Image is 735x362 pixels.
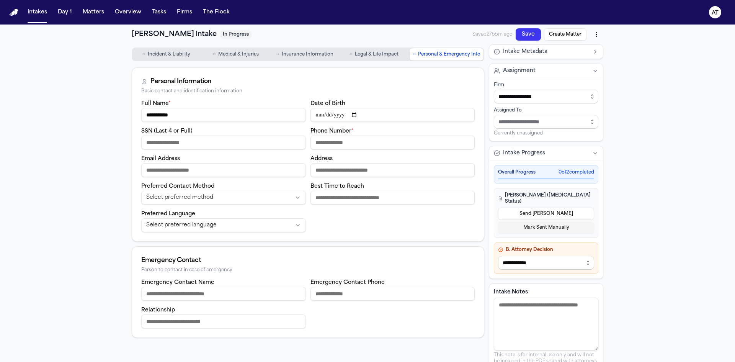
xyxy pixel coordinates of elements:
span: ○ [276,51,279,58]
button: Send [PERSON_NAME] [498,208,594,220]
label: Emergency Contact Name [141,280,214,285]
span: ○ [142,51,145,58]
span: Assignment [503,67,536,75]
input: Best time to reach [310,191,475,205]
button: Intake Metadata [489,45,603,59]
button: Firms [174,5,195,19]
input: Assign to staff member [494,115,598,129]
label: Email Address [141,156,180,162]
textarea: Intake notes [494,298,598,351]
button: Tasks [149,5,169,19]
input: Email address [141,163,306,177]
input: Emergency contact name [141,287,306,301]
label: Preferred Contact Method [141,183,214,189]
label: Phone Number [310,128,354,134]
label: Date of Birth [310,101,345,106]
h1: [PERSON_NAME] Intake [132,29,217,40]
input: Address [310,163,475,177]
label: Intake Notes [494,288,598,296]
div: Personal Information [150,77,211,86]
label: Emergency Contact Phone [310,280,385,285]
button: Intake Progress [489,146,603,160]
button: Day 1 [55,5,75,19]
span: Incident & Liability [148,51,190,57]
span: Intake Metadata [503,48,547,56]
button: Save [516,28,541,41]
input: Emergency contact relationship [141,314,306,328]
button: Go to Insurance Information [271,48,339,61]
button: Assignment [489,64,603,78]
span: Currently unassigned [494,130,543,136]
span: Overall Progress [498,169,536,175]
button: Matters [80,5,107,19]
span: ○ [413,51,416,58]
span: Legal & Life Impact [355,51,399,57]
img: Finch Logo [9,9,18,16]
label: Best Time to Reach [310,183,364,189]
input: SSN [141,136,306,149]
label: Full Name [141,101,171,106]
label: Preferred Language [141,211,195,217]
span: ○ [350,51,353,58]
span: Insurance Information [282,51,333,57]
span: Saved 2755m ago [472,31,513,38]
input: Select firm [494,90,598,103]
h4: [PERSON_NAME] ([MEDICAL_DATA] Status) [498,192,594,205]
span: In Progress [220,30,252,39]
input: Emergency contact phone [310,287,475,301]
label: Relationship [141,307,175,313]
button: Overview [112,5,144,19]
a: Home [9,9,18,16]
input: Date of birth [310,108,475,122]
text: AT [712,10,719,16]
label: SSN (Last 4 or Full) [141,128,193,134]
div: Person to contact in case of emergency [141,267,475,273]
button: Go to Incident & Liability [132,48,200,61]
div: Firm [494,82,598,88]
button: Mark Sent Manually [498,221,594,234]
label: Address [310,156,333,162]
button: Go to Personal & Emergency Info [410,48,483,61]
span: ○ [212,51,216,58]
button: Intakes [24,5,50,19]
span: Intake Progress [503,149,545,157]
button: Go to Medical & Injuries [202,48,269,61]
span: Medical & Injuries [218,51,259,57]
input: Full name [141,108,306,122]
h4: B. Attorney Decision [498,247,594,253]
div: Emergency Contact [141,256,475,265]
input: Phone number [310,136,475,149]
button: More actions [590,28,603,41]
button: Go to Legal & Life Impact [340,48,408,61]
span: Personal & Emergency Info [418,51,480,57]
button: Create Matter [544,28,586,41]
span: 0 of 2 completed [559,169,594,175]
div: Assigned To [494,107,598,113]
button: The Flock [200,5,233,19]
div: Basic contact and identification information [141,88,475,94]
